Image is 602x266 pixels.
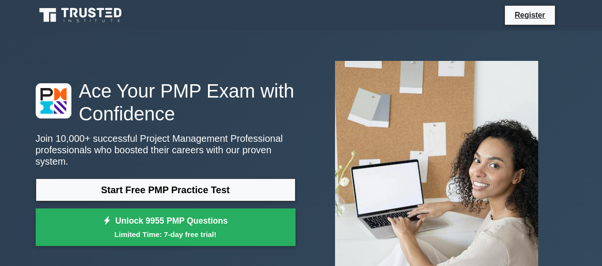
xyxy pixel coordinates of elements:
a: Register [509,9,551,21]
small: Limited Time: 7-day free trial! [48,229,284,240]
p: Join 10,000+ successful Project Management Professional professionals who boosted their careers w... [36,133,296,167]
a: Start Free PMP Practice Test [36,178,296,201]
h1: Ace Your PMP Exam with Confidence [36,79,296,125]
a: Unlock 9955 PMP QuestionsLimited Time: 7-day free trial! [36,208,296,246]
